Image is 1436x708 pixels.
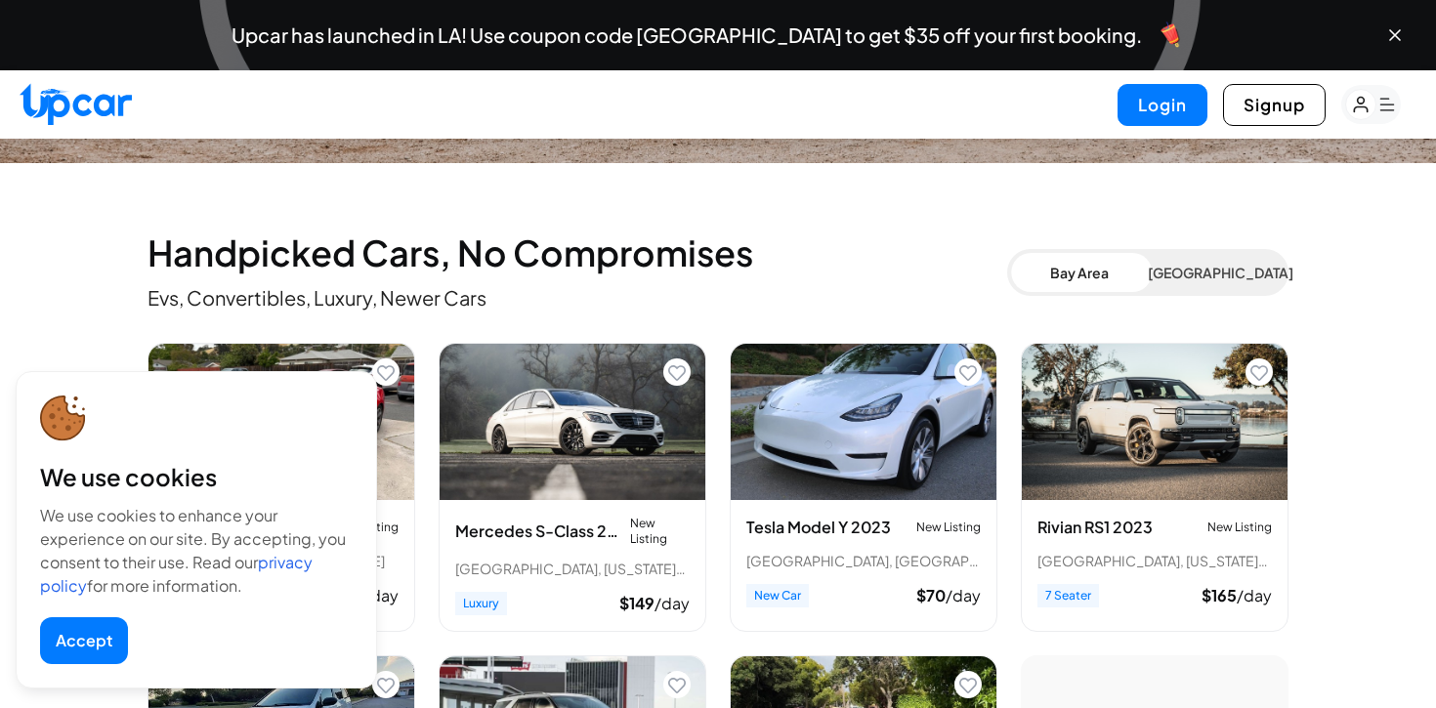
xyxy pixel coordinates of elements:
[1037,551,1272,570] div: [GEOGRAPHIC_DATA], [US_STATE] • 2 trips
[1037,516,1153,539] h3: Rivian RS1 2023
[1202,585,1237,605] span: $ 165
[440,344,705,500] img: Mercedes S-Class 2020
[663,358,691,386] button: Add to favorites
[363,585,399,605] span: /day
[455,592,507,615] span: Luxury
[20,83,132,125] img: Upcar Logo
[954,671,982,698] button: Add to favorites
[148,343,415,632] div: View details for Ford Mustang 2015
[148,233,1007,272] h2: Handpicked Cars, No Compromises
[455,559,690,578] div: [GEOGRAPHIC_DATA], [US_STATE] • 2 trips
[1011,253,1148,292] button: Bay Area
[232,25,1142,45] span: Upcar has launched in LA! Use coupon code [GEOGRAPHIC_DATA] to get $35 off your first booking.
[1246,358,1273,386] button: Add to favorites
[916,520,981,535] span: New Listing
[1207,520,1272,535] span: New Listing
[439,343,706,632] div: View details for Mercedes S-Class 2020
[746,551,981,570] div: [GEOGRAPHIC_DATA], [GEOGRAPHIC_DATA]
[1237,585,1272,605] span: /day
[746,584,809,607] span: New Car
[40,617,128,664] button: Accept
[372,671,400,698] button: Add to favorites
[148,344,414,500] img: Ford Mustang 2015
[1223,84,1326,126] button: Signup
[655,593,690,613] span: /day
[148,284,1007,312] p: Evs, Convertibles, Luxury, Newer Cars
[1037,584,1099,607] span: 7 Seater
[1022,344,1288,500] img: Rivian RS1 2023
[1021,343,1288,632] div: View details for Rivian RS1 2023
[40,504,353,598] div: We use cookies to enhance your experience on our site. By accepting, you consent to their use. Re...
[746,516,891,539] h3: Tesla Model Y 2023
[916,585,946,605] span: $ 70
[730,343,997,632] div: View details for Tesla Model Y 2023
[663,671,691,698] button: Add to favorites
[946,585,981,605] span: /day
[630,516,690,547] span: New Listing
[1385,25,1405,45] button: Close banner
[455,520,622,543] h3: Mercedes S-Class 2020
[731,344,996,500] img: Tesla Model Y 2023
[372,358,400,386] button: Add to favorites
[1148,253,1285,292] button: [GEOGRAPHIC_DATA]
[40,461,353,492] div: We use cookies
[1118,84,1207,126] button: Login
[40,396,86,441] img: cookie-icon.svg
[954,358,982,386] button: Add to favorites
[619,593,655,613] span: $ 149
